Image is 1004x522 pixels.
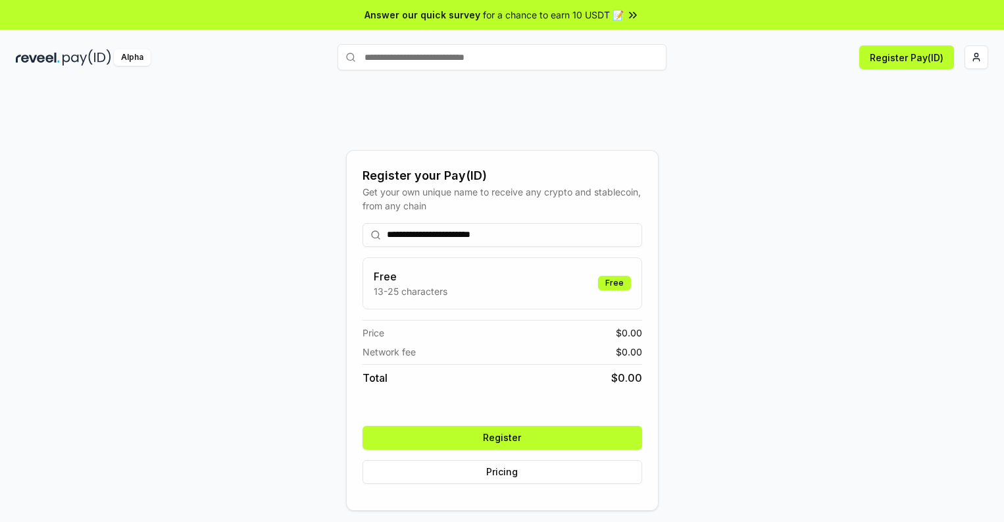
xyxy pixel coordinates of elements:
[483,8,624,22] span: for a chance to earn 10 USDT 📝
[374,269,447,284] h3: Free
[363,326,384,340] span: Price
[363,185,642,213] div: Get your own unique name to receive any crypto and stablecoin, from any chain
[114,49,151,66] div: Alpha
[616,345,642,359] span: $ 0.00
[859,45,954,69] button: Register Pay(ID)
[364,8,480,22] span: Answer our quick survey
[611,370,642,386] span: $ 0.00
[374,284,447,298] p: 13-25 characters
[363,460,642,484] button: Pricing
[63,49,111,66] img: pay_id
[363,370,388,386] span: Total
[616,326,642,340] span: $ 0.00
[363,426,642,450] button: Register
[363,345,416,359] span: Network fee
[363,167,642,185] div: Register your Pay(ID)
[598,276,631,290] div: Free
[16,49,60,66] img: reveel_dark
